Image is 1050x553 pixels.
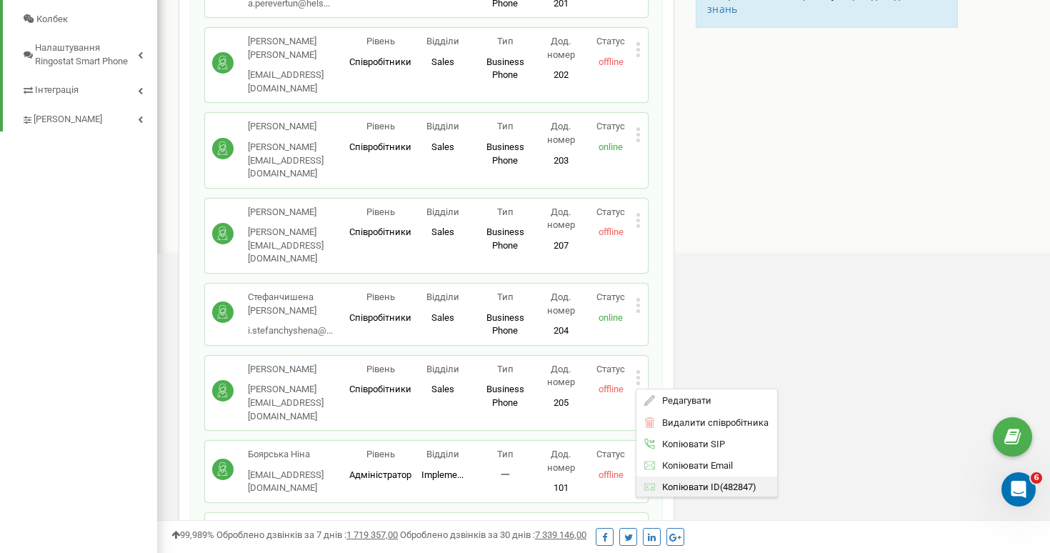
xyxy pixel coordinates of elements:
span: Дод. номер [547,449,575,473]
div: ( 482847 ) [636,477,777,497]
span: Відділи [426,449,459,459]
p: [PERSON_NAME][EMAIL_ADDRESS][DOMAIN_NAME] [248,383,349,423]
span: Business Phone [486,56,524,81]
span: Оброблено дзвінків за 30 днів : [400,529,586,540]
span: Рівень [366,449,395,459]
span: Співробітники [349,226,411,237]
span: Business Phone [486,312,524,337]
span: Статус [596,292,625,302]
span: Відділи [426,206,459,217]
span: Дод. номер [547,121,575,145]
p: [PERSON_NAME][EMAIL_ADDRESS][DOMAIN_NAME] [248,141,349,181]
p: 207 [536,239,586,253]
span: Статус [596,449,625,459]
span: Тип [497,206,514,217]
span: Статус [596,364,625,374]
p: Боярська Ніна [248,448,349,462]
p: 202 [536,69,586,82]
span: Sales [431,56,454,67]
span: Статус [596,206,625,217]
span: Копіювати Email [656,461,734,470]
p: [PERSON_NAME] [248,120,349,134]
span: 99,989% [171,529,214,540]
p: 203 [536,154,586,168]
span: offline [599,469,624,480]
span: Sales [431,141,454,152]
a: Інтеграція [21,74,157,103]
span: Інтеграція [35,84,79,97]
span: Дод. номер [547,206,575,231]
p: [PERSON_NAME] [PERSON_NAME] [248,35,349,61]
span: Відділи [426,292,459,302]
span: Дод. номер [547,364,575,388]
span: Sales [431,312,454,323]
span: Тип [497,364,514,374]
span: Співробітники [349,384,411,394]
span: Sales [431,384,454,394]
p: 101 [536,482,586,495]
span: Статус [596,36,625,46]
span: Business Phone [486,384,524,408]
span: online [599,312,623,323]
p: 205 [536,397,586,410]
span: offline [599,56,624,67]
p: [EMAIL_ADDRESS][DOMAIN_NAME] [248,469,349,495]
span: Налаштування Ringostat Smart Phone [35,41,138,68]
p: 一 [474,469,536,482]
span: Рівень [366,36,395,46]
span: Адміністратор [349,469,411,480]
span: offline [599,226,624,237]
span: Копіювати SIP [656,439,726,449]
span: Відділи [426,364,459,374]
span: Рівень [366,206,395,217]
u: 7 339 146,00 [535,529,586,540]
span: Business Phone [486,226,524,251]
span: Співробітники [349,56,411,67]
span: Колбек [36,13,68,26]
span: Тип [497,449,514,459]
a: Налаштування Ringostat Smart Phone [21,31,157,74]
span: Рівень [366,292,395,302]
span: Рівень [366,121,395,131]
span: Співробітники [349,312,411,323]
span: offline [599,384,624,394]
span: Дод. номер [547,36,575,60]
span: [EMAIL_ADDRESS][DOMAIN_NAME] [248,69,324,94]
span: Копіювати ID [656,482,721,492]
span: Відділи [426,121,459,131]
span: Статус [596,121,625,131]
span: Співробітники [349,141,411,152]
span: Оброблено дзвінків за 7 днів : [216,529,398,540]
span: Дод. номер [547,292,575,316]
span: Редагувати [656,396,712,405]
u: 1 719 357,00 [346,529,398,540]
span: 6 [1031,472,1042,484]
p: [PERSON_NAME] [248,363,349,377]
span: [PERSON_NAME][EMAIL_ADDRESS][DOMAIN_NAME] [248,226,324,264]
p: 204 [536,324,586,338]
span: [PERSON_NAME] [34,113,102,126]
span: Видалити співробітника [656,418,769,427]
span: Тип [497,121,514,131]
iframe: Intercom live chat [1001,472,1036,507]
a: [PERSON_NAME] [21,103,157,132]
span: Тип [497,292,514,302]
span: i.stefanchyshena@... [248,325,333,336]
a: Колбек [21,7,157,32]
span: Business Phone [486,141,524,166]
span: Рівень [366,364,395,374]
span: Тип [497,36,514,46]
p: Стефанчишена [PERSON_NAME] [248,291,349,317]
span: online [599,141,623,152]
p: [PERSON_NAME] [248,206,349,219]
span: Sales [431,226,454,237]
span: Відділи [426,36,459,46]
span: Impleme... [421,469,464,480]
